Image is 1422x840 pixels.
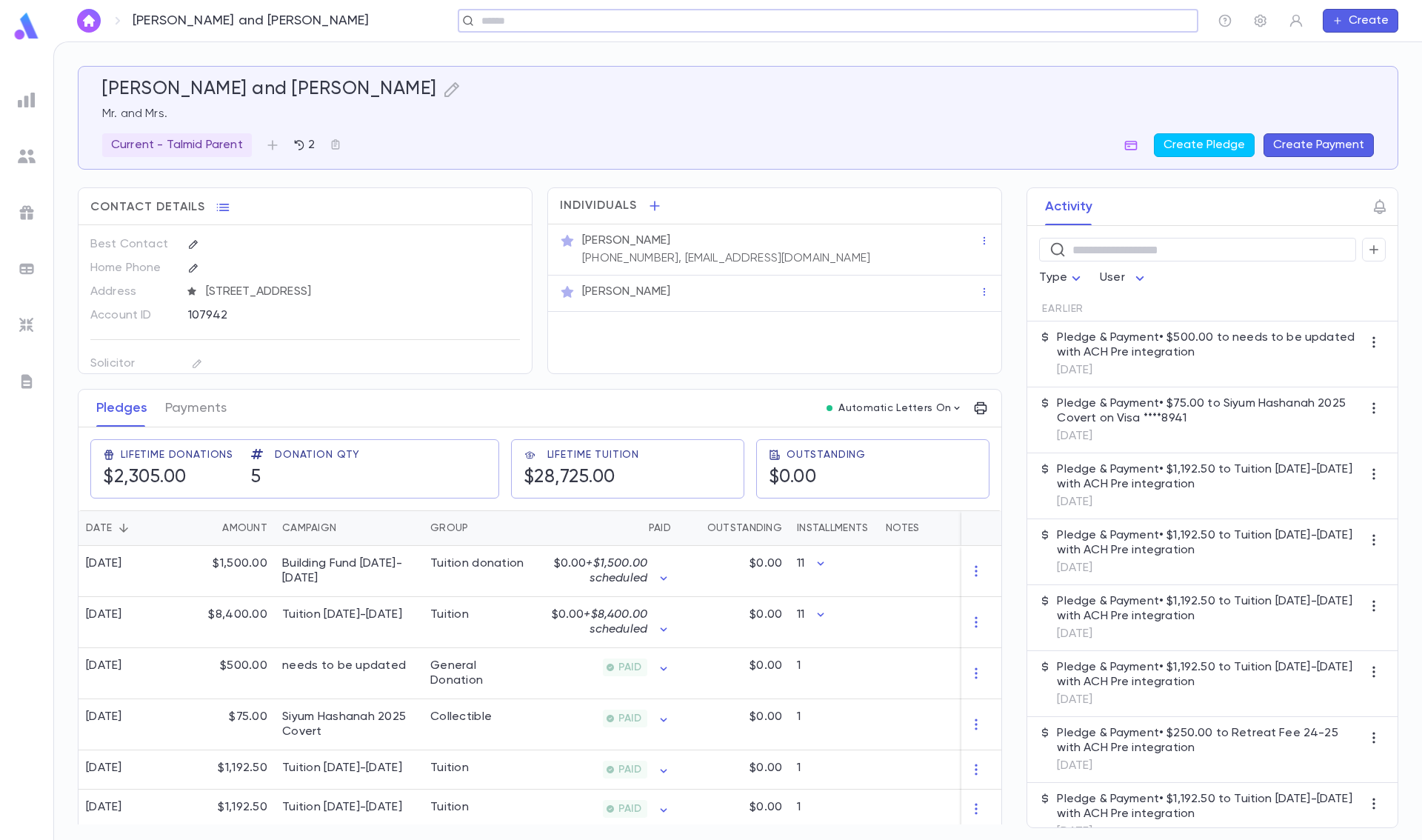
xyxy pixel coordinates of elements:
[649,510,671,546] div: Paid
[86,556,122,571] div: [DATE]
[90,233,176,256] p: Best Contact
[102,107,1374,121] p: Mr. and Mrs.
[1057,627,1362,641] p: [DATE]
[790,790,878,829] div: 1
[86,659,122,673] div: [DATE]
[165,390,227,427] button: Payments
[86,510,112,546] div: Date
[102,79,437,101] h5: [PERSON_NAME] and [PERSON_NAME]
[282,510,336,546] div: Campaign
[821,398,969,419] button: Automatic Letters On
[18,260,36,278] img: batches_grey.339ca447c9d9533ef1741baa751efc33.svg
[86,607,122,622] div: [DATE]
[79,510,178,546] div: Date
[560,199,637,213] span: Individuals
[90,352,176,376] p: Solicitor
[534,510,678,546] div: Paid
[750,761,782,776] p: $0.00
[178,597,275,648] div: $8,400.00
[18,204,36,221] img: campaigns_grey.99e729a5f7ee94e3726e6486bddda8f1.svg
[541,556,647,586] p: $0.00
[222,510,267,546] div: Amount
[90,256,176,280] p: Home Phone
[1057,396,1362,426] p: Pledge & Payment • $75.00 to Siyum Hashanah 2025 Covert on Visa ****8941
[178,648,275,699] div: $500.00
[86,800,122,815] div: [DATE]
[430,710,492,724] div: Collectible
[769,467,866,489] h5: $0.00
[1057,594,1362,624] p: Pledge & Payment • $1,192.50 to Tuition [DATE]-[DATE] with ACH Pre integration
[541,607,647,637] p: $0.00
[582,233,670,248] p: [PERSON_NAME]
[178,546,275,597] div: $1,500.00
[1057,429,1362,444] p: [DATE]
[612,764,647,776] span: PAID
[112,516,136,540] button: Sort
[787,449,866,461] span: Outstanding
[612,661,647,673] span: PAID
[547,449,639,461] span: Lifetime Tuition
[423,510,534,546] div: Group
[102,133,252,157] div: Current - Talmid Parent
[178,699,275,750] div: $75.00
[1057,495,1362,510] p: [DATE]
[12,12,41,41] img: logo
[1154,133,1255,157] button: Create Pledge
[282,800,402,815] div: Tuition 2024-2025
[178,790,275,829] div: $1,192.50
[1057,792,1362,821] p: Pledge & Payment • $1,192.50 to Tuition [DATE]-[DATE] with ACH Pre integration
[18,147,36,165] img: students_grey.60c7aba0da46da39d6d829b817ac14fc.svg
[18,316,36,334] img: imports_grey.530a8a0e642e233f2baf0ef88e8c9fcb.svg
[282,607,402,622] div: Tuition 2025-2026
[282,659,406,673] div: needs to be updated
[878,510,1064,546] div: Notes
[18,373,36,390] img: letters_grey.7941b92b52307dd3b8a917253454ce1c.svg
[90,280,176,304] p: Address
[282,556,415,586] div: Building Fund 2025-2026
[200,284,521,299] span: [STREET_ADDRESS]
[797,556,804,571] p: 11
[612,803,647,815] span: PAID
[1057,726,1362,756] p: Pledge & Payment • $250.00 to Retreat Fee 24-25 with ACH Pre integration
[1057,660,1362,690] p: Pledge & Payment • $1,192.50 to Tuition [DATE]-[DATE] with ACH Pre integration
[750,710,782,724] p: $0.00
[90,304,176,327] p: Account ID
[275,510,423,546] div: Campaign
[1323,9,1398,33] button: Create
[18,91,36,109] img: reports_grey.c525e4749d1bce6a11f5fe2a8de1b229.svg
[430,556,524,571] div: Tuition donation
[86,710,122,724] div: [DATE]
[790,699,878,750] div: 1
[178,510,275,546] div: Amount
[80,15,98,27] img: home_white.a664292cf8c1dea59945f0da9f25487c.svg
[282,761,402,776] div: Tuition 2024-2025
[1100,264,1149,293] div: User
[524,467,639,489] h5: $28,725.00
[1100,272,1125,284] span: User
[586,558,647,584] span: + $1,500.00 scheduled
[96,390,147,427] button: Pledges
[1039,264,1085,293] div: Type
[430,659,527,688] div: General Donation
[1057,528,1362,558] p: Pledge & Payment • $1,192.50 to Tuition [DATE]-[DATE] with ACH Pre integration
[1264,133,1374,157] button: Create Payment
[707,510,782,546] div: Outstanding
[111,138,243,153] p: Current - Talmid Parent
[797,510,868,546] div: Installments
[430,607,469,622] div: Tuition
[790,750,878,790] div: 1
[838,402,951,414] p: Automatic Letters On
[1057,759,1362,773] p: [DATE]
[284,133,324,157] button: 2
[430,800,469,815] div: Tuition
[612,713,647,724] span: PAID
[188,304,447,326] div: 107942
[178,750,275,790] div: $1,192.50
[790,510,878,546] div: Installments
[430,510,468,546] div: Group
[251,467,360,489] h5: 5
[1057,824,1362,839] p: [DATE]
[1039,272,1067,284] span: Type
[1057,330,1362,360] p: Pledge & Payment • $500.00 to needs to be updated with ACH Pre integration
[1057,693,1362,707] p: [DATE]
